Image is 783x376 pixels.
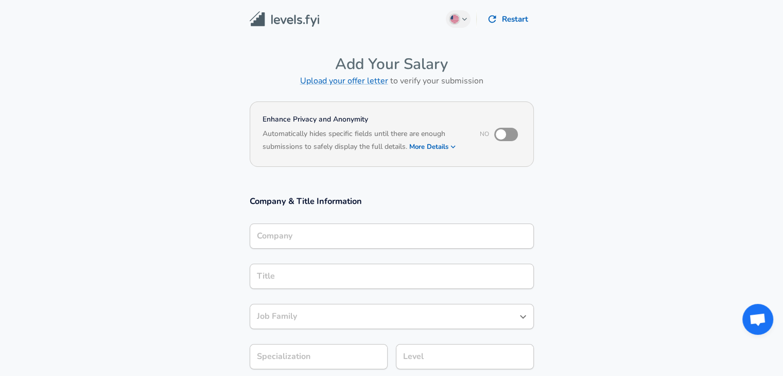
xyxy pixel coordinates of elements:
[254,268,529,284] input: Software Engineer
[483,8,534,30] button: Restart
[254,228,529,244] input: Google
[250,344,388,369] input: Specialization
[516,310,530,324] button: Open
[263,114,466,125] h4: Enhance Privacy and Anonymity
[446,10,471,28] button: English (US)
[250,74,534,88] h6: to verify your submission
[450,15,459,23] img: English (US)
[300,75,388,87] a: Upload your offer letter
[254,309,514,324] input: Software Engineer
[250,55,534,74] h4: Add Your Salary
[742,304,773,335] div: Open chat
[263,128,466,154] h6: Automatically hides specific fields until there are enough submissions to safely display the full...
[401,349,529,365] input: L3
[250,11,319,27] img: Levels.fyi
[409,140,457,154] button: More Details
[480,130,489,138] span: No
[250,195,534,207] h3: Company & Title Information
